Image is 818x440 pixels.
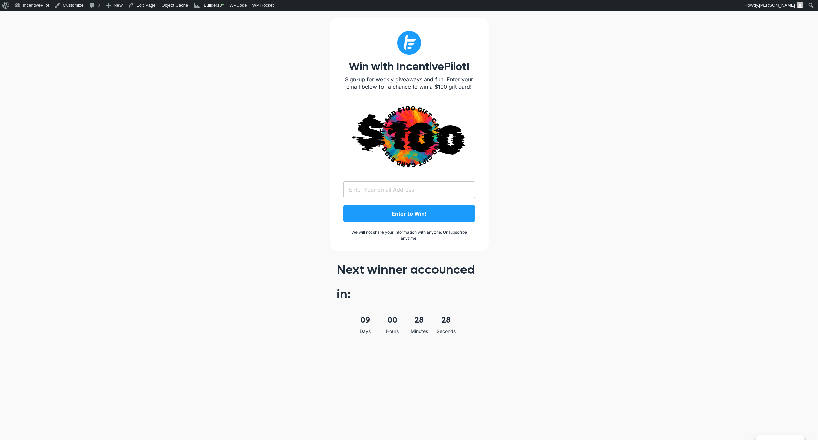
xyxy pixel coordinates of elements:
[343,76,475,91] p: Sign-up for weekly giveaways and fun. Enter your email below for a chance to win a $100 gift card!
[352,313,379,327] span: 09
[433,313,460,327] span: 28
[397,31,421,55] img: Subtract
[351,104,468,169] img: gift-card-callout
[337,258,482,306] h2: Next winner accounced in:
[343,230,475,241] p: We will not share your information with anyone. Unsubscribe anytime.
[379,313,406,327] span: 00
[352,327,379,336] div: Days
[759,3,795,8] span: [PERSON_NAME]
[343,181,475,198] input: Enter Your Email Address
[222,1,224,8] span: •
[406,327,433,336] div: Minutes
[343,205,475,222] input: Enter to Win!
[433,327,460,336] div: Seconds
[379,327,406,336] div: Hours
[406,313,433,327] span: 28
[343,61,475,72] h1: Win with IncentivePilot!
